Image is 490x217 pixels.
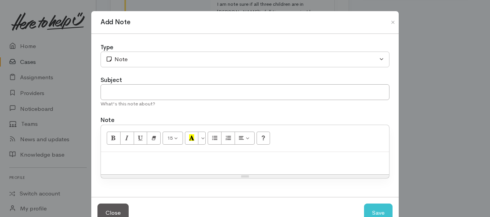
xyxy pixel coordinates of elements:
[221,132,235,145] button: Ordered list (CTRL+SHIFT+NUM8)
[101,175,389,178] div: Resize
[198,132,206,145] button: More Color
[167,135,173,141] span: 15
[101,17,130,27] h1: Add Note
[101,43,113,52] label: Type
[257,132,270,145] button: Help
[147,132,161,145] button: Remove Font Style (CTRL+\)
[101,116,114,125] label: Note
[107,132,121,145] button: Bold (CTRL+B)
[101,100,389,108] div: What's this note about?
[106,55,378,64] div: Note
[120,132,134,145] button: Italic (CTRL+I)
[163,132,183,145] button: Font Size
[185,132,199,145] button: Recent Color
[101,52,389,67] button: Note
[235,132,255,145] button: Paragraph
[134,132,148,145] button: Underline (CTRL+U)
[101,76,122,85] label: Subject
[387,18,399,27] button: Close
[208,132,222,145] button: Unordered list (CTRL+SHIFT+NUM7)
